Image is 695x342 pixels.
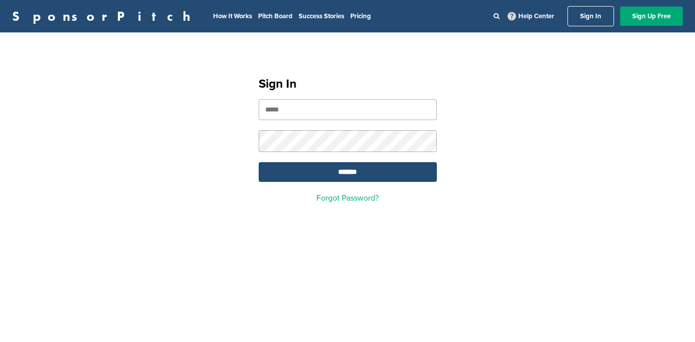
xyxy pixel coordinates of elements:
a: Pricing [350,12,371,20]
a: Sign In [567,6,614,26]
a: How It Works [213,12,252,20]
a: Forgot Password? [316,193,379,203]
a: Help Center [506,10,556,22]
h1: Sign In [259,75,437,93]
a: Pitch Board [258,12,293,20]
a: Sign Up Free [620,7,683,26]
a: SponsorPitch [12,10,197,23]
a: Success Stories [299,12,344,20]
